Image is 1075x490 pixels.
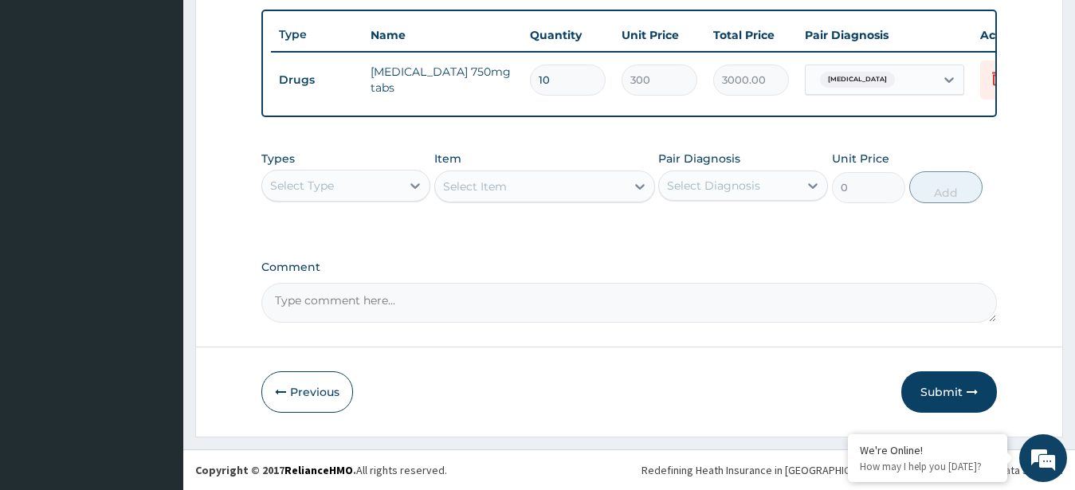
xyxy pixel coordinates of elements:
[363,19,522,51] th: Name
[183,449,1075,490] footer: All rights reserved.
[641,462,1063,478] div: Redefining Heath Insurance in [GEOGRAPHIC_DATA] using Telemedicine and Data Science!
[83,89,268,110] div: Chat with us now
[667,178,760,194] div: Select Diagnosis
[832,151,889,167] label: Unit Price
[261,261,998,274] label: Comment
[797,19,972,51] th: Pair Diagnosis
[860,460,995,473] p: How may I help you today?
[284,463,353,477] a: RelianceHMO
[614,19,705,51] th: Unit Price
[705,19,797,51] th: Total Price
[909,171,983,203] button: Add
[271,20,363,49] th: Type
[195,463,356,477] strong: Copyright © 2017 .
[261,371,353,413] button: Previous
[92,145,220,306] span: We're online!
[901,371,997,413] button: Submit
[271,65,363,95] td: Drugs
[261,152,295,166] label: Types
[820,72,895,88] span: [MEDICAL_DATA]
[522,19,614,51] th: Quantity
[8,323,304,379] textarea: Type your message and hit 'Enter'
[29,80,65,120] img: d_794563401_company_1708531726252_794563401
[434,151,461,167] label: Item
[261,8,300,46] div: Minimize live chat window
[658,151,740,167] label: Pair Diagnosis
[972,19,1052,51] th: Actions
[363,56,522,104] td: [MEDICAL_DATA] 750mg tabs
[270,178,334,194] div: Select Type
[860,443,995,457] div: We're Online!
